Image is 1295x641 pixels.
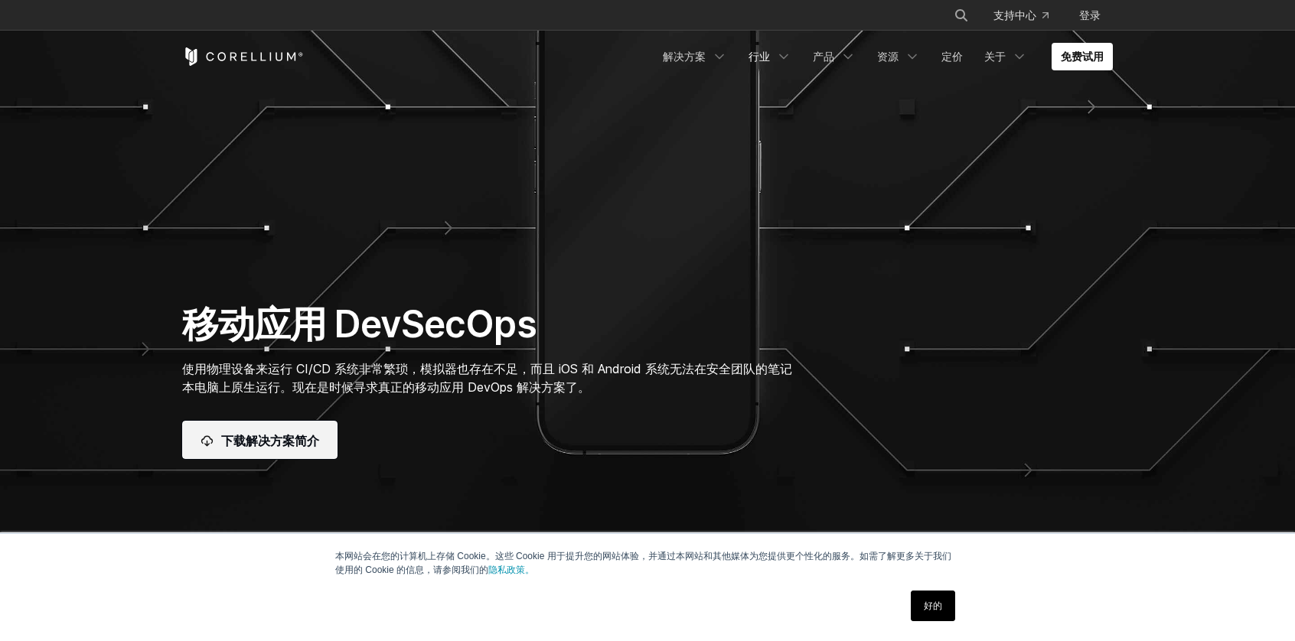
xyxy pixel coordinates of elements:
font: 好的 [924,600,942,611]
div: 导航菜单 [935,2,1113,29]
a: 隐私政策。 [488,565,534,575]
a: 下载解决方案简介 [182,421,338,459]
div: 导航菜单 [654,43,1113,70]
font: 登录 [1079,8,1101,21]
font: 免费试用 [1061,50,1104,63]
font: 定价 [941,50,963,63]
font: 本网站会在您的计算机上存储 Cookie。这些 Cookie 用于提升您的网站体验，并通过本网站和其他媒体为您提供更个性化的服务。如需了解更多关于我们使用的 Cookie 的信息，请参阅我们的 [335,551,951,575]
font: 下载解决方案简介 [221,433,319,448]
font: 使用物理设备来运行 CI/CD 系统非常繁琐，模拟器也存在不足，而且 iOS 和 Android 系统无法在安全团队的笔记本电脑上原生运行。现在是时候寻求真正的移动应用 DevOps 解决方案了。 [182,361,792,395]
font: 行业 [749,50,770,63]
font: 移动应用 DevSecOps [182,301,537,347]
font: 产品 [813,50,834,63]
font: 关于 [984,50,1006,63]
a: 好的 [911,591,955,621]
font: 解决方案 [663,50,706,63]
a: 科雷利姆之家 [182,47,304,66]
font: 支持中心 [993,8,1036,21]
button: 搜索 [948,2,975,29]
font: 资源 [877,50,899,63]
